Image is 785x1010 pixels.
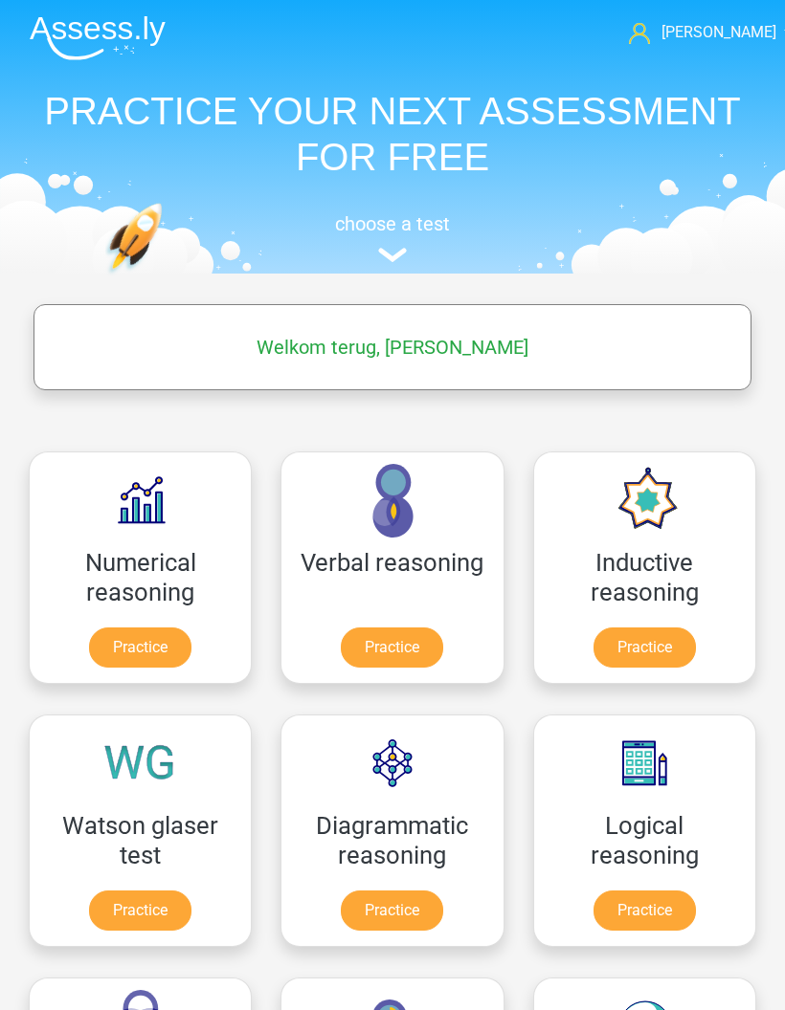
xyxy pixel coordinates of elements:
[341,627,443,668] a: Practice
[89,627,191,668] a: Practice
[89,890,191,931] a: Practice
[662,23,776,41] span: [PERSON_NAME]
[30,15,166,60] img: Assessly
[629,21,771,44] a: [PERSON_NAME]
[14,212,771,235] h5: choose a test
[105,203,226,351] img: practice
[594,627,696,668] a: Practice
[14,88,771,180] h1: PRACTICE YOUR NEXT ASSESSMENT FOR FREE
[43,336,743,359] h5: Welkom terug, [PERSON_NAME]
[14,212,771,263] a: choose a test
[378,248,407,262] img: assessment
[341,890,443,931] a: Practice
[594,890,696,931] a: Practice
